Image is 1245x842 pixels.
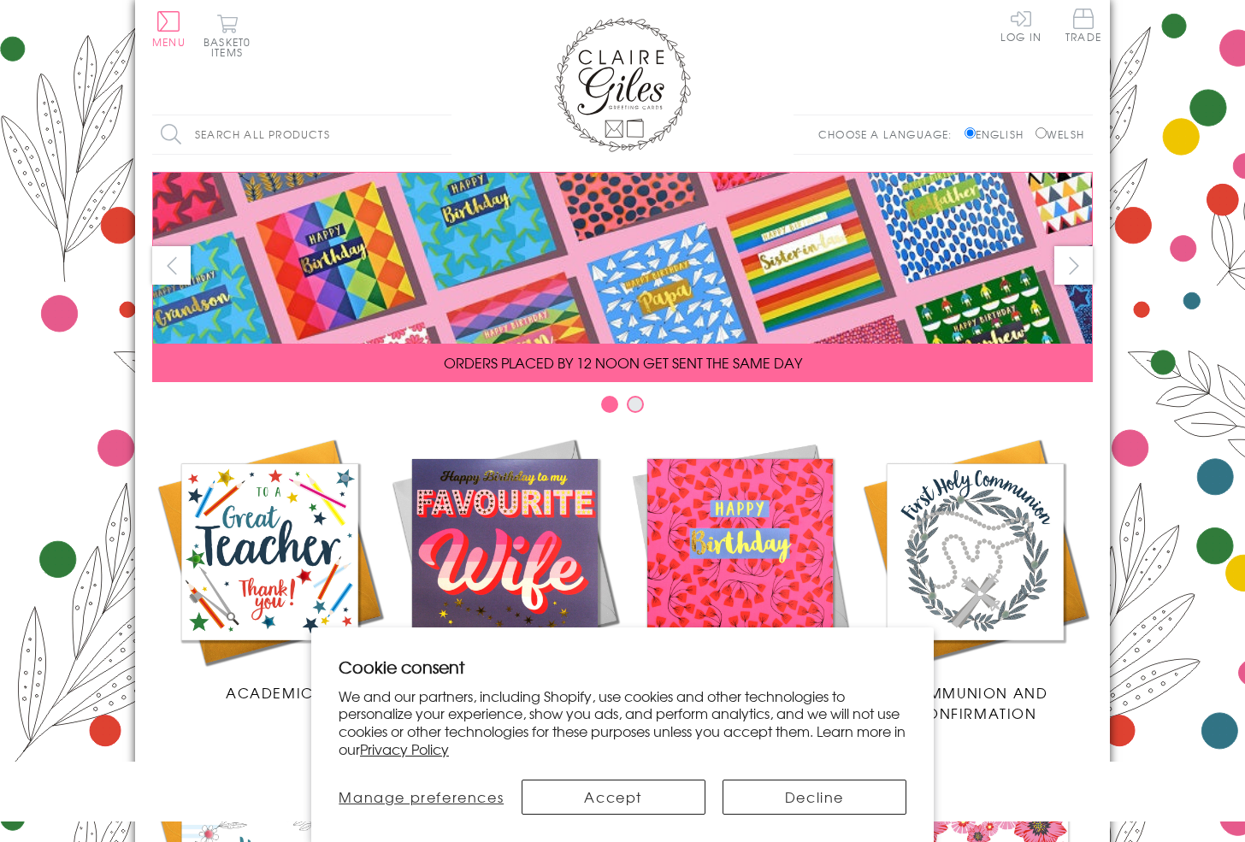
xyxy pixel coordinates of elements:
a: Log In [1000,9,1041,42]
a: Communion and Confirmation [858,434,1093,723]
img: Claire Giles Greetings Cards [554,17,691,152]
p: We and our partners, including Shopify, use cookies and other technologies to personalize your ex... [339,687,906,758]
button: Basket0 items [204,14,251,57]
button: Accept [522,780,705,815]
span: Manage preferences [339,786,504,807]
input: Search all products [152,115,451,154]
label: English [965,127,1032,142]
button: prev [152,246,191,285]
a: Privacy Policy [360,739,449,759]
div: Carousel Pagination [152,395,1093,421]
span: 0 items [211,34,251,60]
a: Academic [152,434,387,703]
button: Manage preferences [339,780,504,815]
span: Menu [152,34,186,50]
input: Welsh [1036,127,1047,138]
a: Trade [1065,9,1101,45]
button: Decline [723,780,906,815]
button: next [1054,246,1093,285]
p: Choose a language: [818,127,961,142]
a: Birthdays [622,434,858,703]
span: Communion and Confirmation [903,682,1048,723]
span: Academic [226,682,314,703]
button: Menu [152,11,186,47]
button: Carousel Page 1 (Current Slide) [601,396,618,413]
span: Trade [1065,9,1101,42]
input: Search [434,115,451,154]
a: New Releases [387,434,622,703]
h2: Cookie consent [339,655,906,679]
input: English [965,127,976,138]
label: Welsh [1036,127,1084,142]
span: ORDERS PLACED BY 12 NOON GET SENT THE SAME DAY [444,352,802,373]
button: Carousel Page 2 [627,396,644,413]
